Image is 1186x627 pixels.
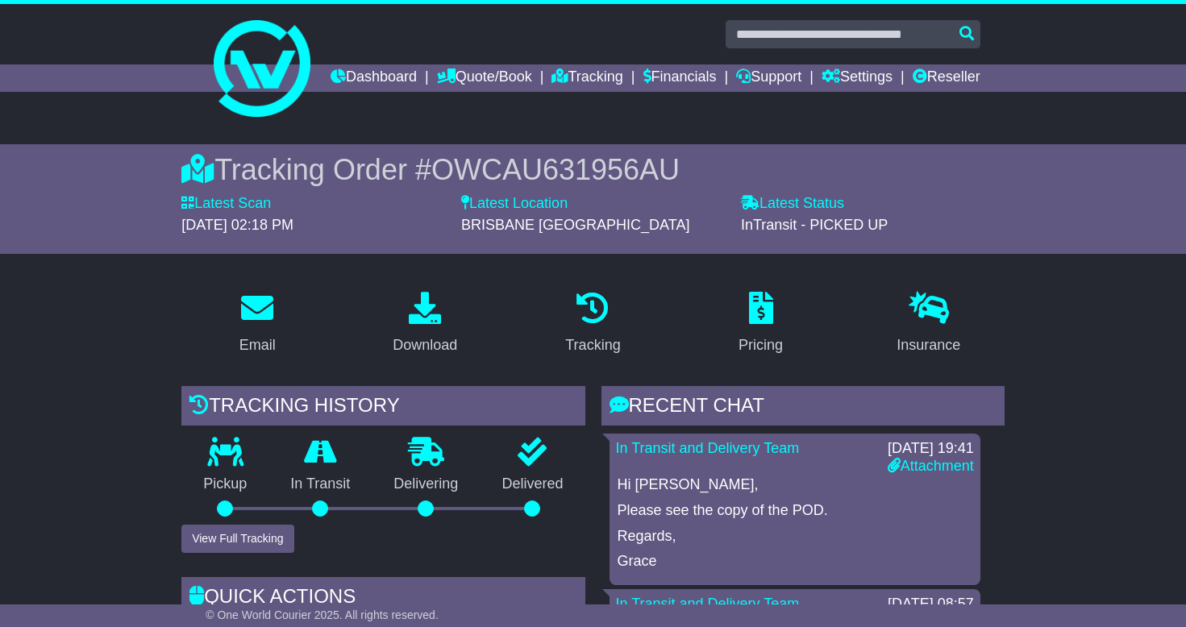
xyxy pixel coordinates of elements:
[206,608,439,621] span: © One World Courier 2025. All rights reserved.
[480,475,585,493] p: Delivered
[331,64,417,92] a: Dashboard
[565,334,620,356] div: Tracking
[736,64,801,92] a: Support
[229,286,286,362] a: Email
[888,440,974,458] div: [DATE] 19:41
[181,152,1005,187] div: Tracking Order #
[618,476,972,494] p: Hi [PERSON_NAME],
[618,502,972,520] p: Please see the copy of the POD.
[268,475,372,493] p: In Transit
[886,286,971,362] a: Insurance
[461,217,689,233] span: BRISBANE [GEOGRAPHIC_DATA]
[181,577,585,621] div: Quick Actions
[739,334,783,356] div: Pricing
[181,195,271,213] label: Latest Scan
[372,475,480,493] p: Delivering
[551,64,622,92] a: Tracking
[741,195,844,213] label: Latest Status
[822,64,893,92] a: Settings
[616,596,800,612] a: In Transit and Delivery Team
[382,286,468,362] a: Download
[393,334,457,356] div: Download
[616,440,800,456] a: In Transit and Delivery Team
[728,286,793,362] a: Pricing
[888,596,974,613] div: [DATE] 08:57
[181,475,268,493] p: Pickup
[897,334,960,356] div: Insurance
[239,334,276,356] div: Email
[181,217,293,233] span: [DATE] 02:18 PM
[181,525,293,553] button: View Full Tracking
[601,386,1005,430] div: RECENT CHAT
[181,386,585,430] div: Tracking history
[431,153,680,186] span: OWCAU631956AU
[643,64,717,92] a: Financials
[618,528,972,546] p: Regards,
[741,217,888,233] span: InTransit - PICKED UP
[461,195,568,213] label: Latest Location
[437,64,532,92] a: Quote/Book
[913,64,980,92] a: Reseller
[555,286,630,362] a: Tracking
[618,553,972,571] p: Grace
[888,458,974,474] a: Attachment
